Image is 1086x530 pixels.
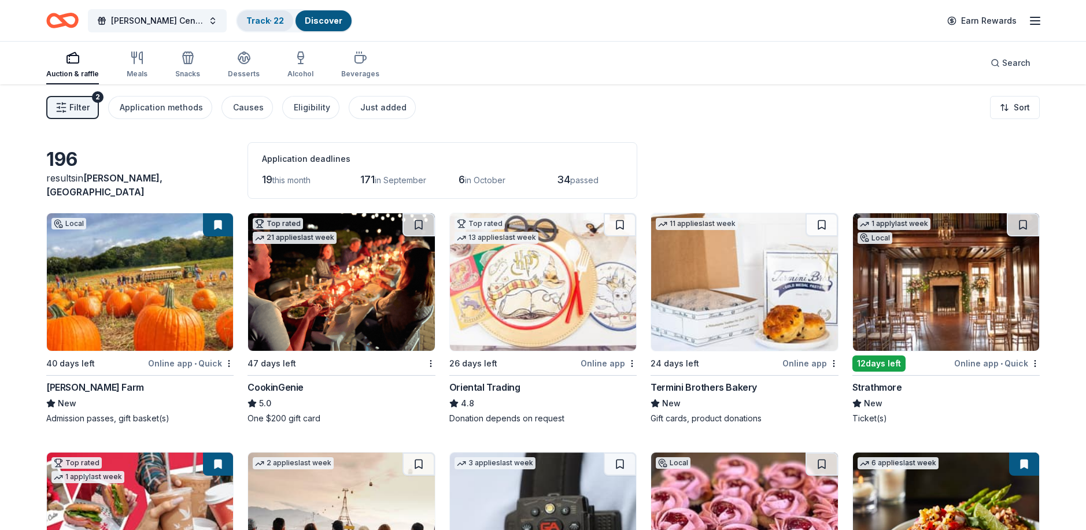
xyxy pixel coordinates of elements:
[375,175,426,185] span: in September
[262,152,623,166] div: Application deadlines
[852,355,906,372] div: 12 days left
[282,96,339,119] button: Eligibility
[853,213,1039,351] img: Image for Strathmore
[51,471,124,483] div: 1 apply last week
[127,69,147,79] div: Meals
[111,14,204,28] span: [PERSON_NAME] Center Restoration
[47,213,233,351] img: Image for Gaver Farm
[662,396,681,410] span: New
[349,96,416,119] button: Just added
[248,357,296,370] div: 47 days left
[228,69,260,79] div: Desserts
[465,175,505,185] span: in October
[651,213,837,351] img: Image for Termini Brothers Bakery
[194,359,197,368] span: •
[287,46,313,84] button: Alcohol
[69,101,90,114] span: Filter
[570,175,599,185] span: passed
[46,380,144,394] div: [PERSON_NAME] Farm
[233,101,264,114] div: Causes
[46,46,99,84] button: Auction & raffle
[981,51,1040,75] button: Search
[459,173,465,186] span: 6
[294,101,330,114] div: Eligibility
[46,357,95,370] div: 40 days left
[236,9,353,32] button: Track· 22Discover
[46,213,234,424] a: Image for Gaver FarmLocal40 days leftOnline app•Quick[PERSON_NAME] FarmNewAdmission passes, gift ...
[248,213,434,351] img: Image for CookinGenie
[248,413,435,424] div: One $200 gift card
[1002,56,1030,70] span: Search
[461,396,474,410] span: 4.8
[858,232,892,244] div: Local
[46,148,234,171] div: 196
[120,101,203,114] div: Application methods
[127,46,147,84] button: Meals
[253,457,334,469] div: 2 applies last week
[864,396,882,410] span: New
[651,357,699,370] div: 24 days left
[341,46,379,84] button: Beverages
[990,96,1040,119] button: Sort
[360,101,407,114] div: Just added
[940,10,1024,31] a: Earn Rewards
[228,46,260,84] button: Desserts
[246,16,284,25] a: Track· 22
[341,69,379,79] div: Beverages
[852,213,1040,424] a: Image for Strathmore1 applylast weekLocal12days leftOnline app•QuickStrathmoreNewTicket(s)
[46,7,79,34] a: Home
[51,457,102,469] div: Top rated
[46,69,99,79] div: Auction & raffle
[656,457,690,469] div: Local
[248,380,304,394] div: CookinGenie
[148,356,234,370] div: Online app Quick
[858,457,939,469] div: 6 applies last week
[46,413,234,424] div: Admission passes, gift basket(s)
[253,232,337,244] div: 21 applies last week
[1014,101,1030,114] span: Sort
[449,413,637,424] div: Donation depends on request
[455,457,535,469] div: 3 applies last week
[651,213,838,424] a: Image for Termini Brothers Bakery11 applieslast week24 days leftOnline appTermini Brothers Bakery...
[852,413,1040,424] div: Ticket(s)
[88,9,227,32] button: [PERSON_NAME] Center Restoration
[360,173,375,186] span: 171
[852,380,902,394] div: Strathmore
[262,173,272,186] span: 19
[51,218,86,229] div: Local
[58,396,76,410] span: New
[108,96,212,119] button: Application methods
[248,213,435,424] a: Image for CookinGenieTop rated21 applieslast week47 days leftCookinGenie5.0One $200 gift card
[221,96,273,119] button: Causes
[175,69,200,79] div: Snacks
[253,218,303,229] div: Top rated
[46,171,234,199] div: results
[656,218,738,230] div: 11 applies last week
[175,46,200,84] button: Snacks
[450,213,636,351] img: Image for Oriental Trading
[449,213,637,424] a: Image for Oriental TradingTop rated13 applieslast week26 days leftOnline appOriental Trading4.8Do...
[581,356,637,370] div: Online app
[272,175,311,185] span: this month
[782,356,838,370] div: Online app
[651,413,838,424] div: Gift cards, product donations
[46,172,162,198] span: in
[858,218,930,230] div: 1 apply last week
[954,356,1040,370] div: Online app Quick
[449,380,520,394] div: Oriental Trading
[92,91,104,103] div: 2
[1000,359,1003,368] span: •
[259,396,271,410] span: 5.0
[557,173,570,186] span: 34
[46,172,162,198] span: [PERSON_NAME], [GEOGRAPHIC_DATA]
[449,357,497,370] div: 26 days left
[287,69,313,79] div: Alcohol
[455,218,505,229] div: Top rated
[455,232,538,244] div: 13 applies last week
[651,380,757,394] div: Termini Brothers Bakery
[305,16,342,25] a: Discover
[46,96,99,119] button: Filter2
